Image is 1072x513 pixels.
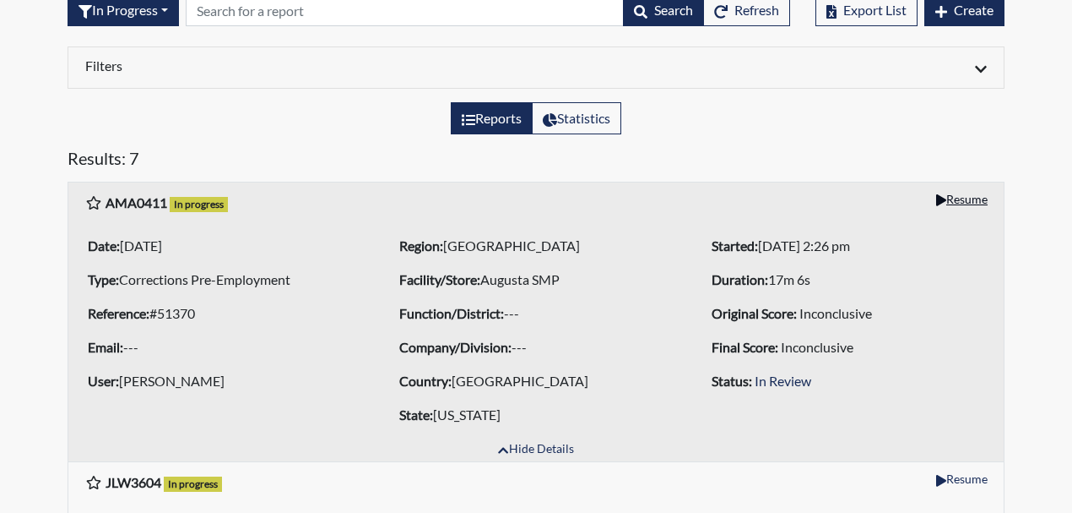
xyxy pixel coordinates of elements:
[393,401,679,428] li: [US_STATE]
[73,57,999,78] div: Click to expand/collapse filters
[399,237,443,254] b: Region:
[781,339,853,355] span: Inconclusive
[399,373,452,389] b: Country:
[88,305,149,321] b: Reference:
[399,339,512,355] b: Company/Division:
[705,266,991,293] li: 17m 6s
[399,305,504,321] b: Function/District:
[81,334,367,361] li: ---
[712,271,768,287] b: Duration:
[954,2,993,18] span: Create
[490,439,581,461] button: Hide Details
[393,266,679,293] li: Augusta SMP
[88,237,120,254] b: Date:
[712,339,778,355] b: Final Score:
[712,305,797,321] b: Original Score:
[88,373,119,389] b: User:
[929,186,995,212] button: Resume
[81,232,367,259] li: [DATE]
[68,148,1004,175] h5: Results: 7
[399,407,433,423] b: State:
[393,334,679,361] li: ---
[106,194,167,210] b: AMA0411
[393,368,679,395] li: [GEOGRAPHIC_DATA]
[81,368,367,395] li: [PERSON_NAME]
[399,271,480,287] b: Facility/Store:
[712,373,752,389] b: Status:
[393,232,679,259] li: [GEOGRAPHIC_DATA]
[170,197,228,212] span: In progress
[85,57,523,74] h6: Filters
[393,300,679,327] li: ---
[532,102,621,134] label: View statistics about completed interviews
[106,474,161,490] b: JLW3604
[88,271,119,287] b: Type:
[81,300,367,327] li: #51370
[755,373,811,389] span: In Review
[799,305,872,321] span: Inconclusive
[734,2,779,18] span: Refresh
[929,466,995,492] button: Resume
[705,232,991,259] li: [DATE] 2:26 pm
[654,2,693,18] span: Search
[843,2,907,18] span: Export List
[88,339,123,355] b: Email:
[451,102,533,134] label: View the list of reports
[712,237,758,254] b: Started:
[81,266,367,293] li: Corrections Pre-Employment
[164,477,222,492] span: In progress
